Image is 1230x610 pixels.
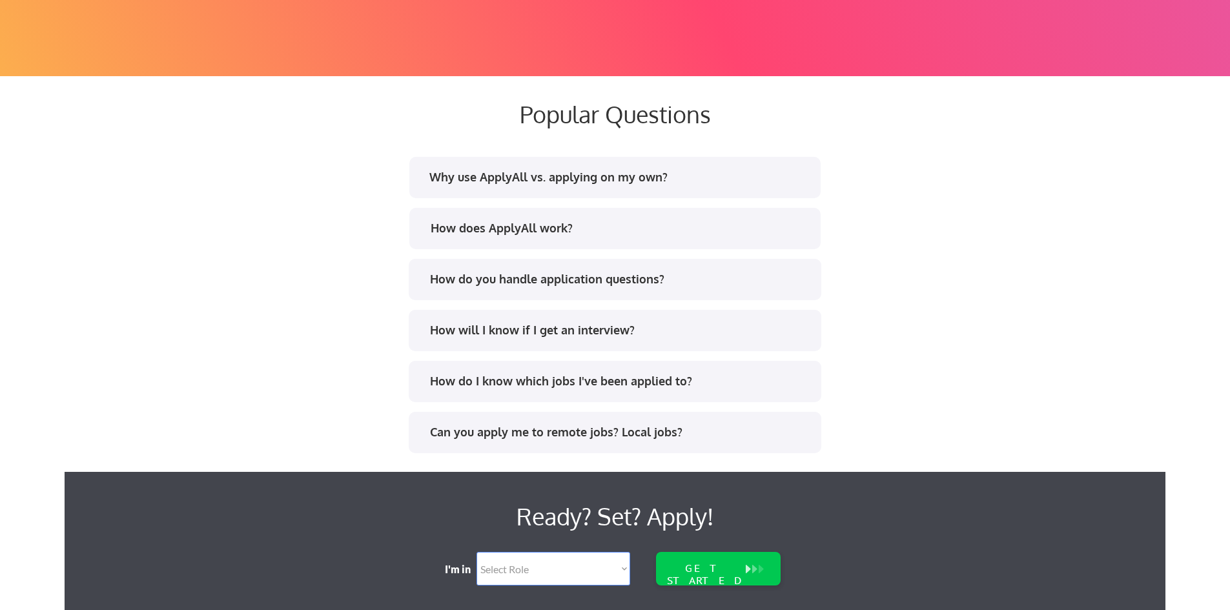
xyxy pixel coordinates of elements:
[430,424,809,440] div: Can you apply me to remote jobs? Local jobs?
[305,100,925,128] div: Popular Questions
[664,562,747,587] div: GET STARTED
[430,373,809,389] div: How do I know which jobs I've been applied to?
[430,322,809,338] div: How will I know if I get an interview?
[445,562,480,576] div: I'm in
[429,169,808,185] div: Why use ApplyAll vs. applying on my own?
[431,220,810,236] div: How does ApplyAll work?
[430,271,809,287] div: How do you handle application questions?
[245,498,985,535] div: Ready? Set? Apply!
